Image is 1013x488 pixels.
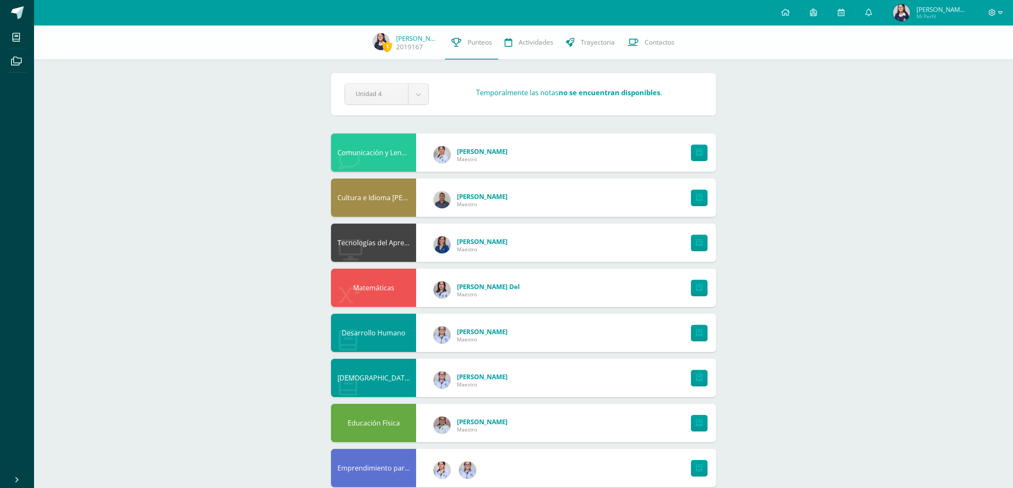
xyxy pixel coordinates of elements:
[382,41,392,52] span: 1
[331,404,416,442] div: Educación Física
[457,291,520,298] span: Maestro
[331,179,416,217] div: Cultura e Idioma Maya Garífuna o Xinca
[916,5,967,14] span: [PERSON_NAME] [PERSON_NAME]
[434,236,451,253] img: dc8e5749d5cc5fa670e8d5c98426d2b3.png
[457,237,508,246] span: [PERSON_NAME]
[457,417,508,426] span: [PERSON_NAME]
[519,38,553,47] span: Actividades
[331,224,416,262] div: Tecnologías del Aprendizaje y la Comunicación
[434,462,451,479] img: 02e3e31c73f569ab554490242ab9245f.png
[559,26,621,60] a: Trayectoria
[457,381,508,388] span: Maestro
[434,191,451,208] img: c930f3f73c3d00a5c92100a53b7a1b5a.png
[331,449,416,487] div: Emprendimiento para la Productividad
[434,281,451,298] img: 8adba496f07abd465d606718f465fded.png
[457,426,508,433] span: Maestro
[345,84,428,105] a: Unidad 4
[396,43,423,51] a: 2019167
[468,38,492,47] span: Punteos
[356,84,397,104] span: Unidad 4
[457,372,508,381] span: [PERSON_NAME]
[457,327,508,336] span: [PERSON_NAME]
[434,417,451,434] img: 913d032c62bf5869bb5737361d3f627b.png
[434,146,451,163] img: d52ea1d39599abaa7d54536d330b5329.png
[476,88,662,97] h3: Temporalmente las notas .
[559,88,660,97] strong: no se encuentran disponibles
[331,314,416,352] div: Desarrollo Humano
[893,4,910,21] img: 016a31844e7f08065a7e0eab0c910ae8.png
[396,34,439,43] a: [PERSON_NAME]
[581,38,615,47] span: Trayectoria
[457,192,508,201] span: [PERSON_NAME]
[445,26,498,60] a: Punteos
[645,38,674,47] span: Contactos
[457,282,520,291] span: [PERSON_NAME] del
[331,269,416,307] div: Matemáticas
[621,26,681,60] a: Contactos
[331,359,416,397] div: Evangelización
[434,372,451,389] img: a19da184a6dd3418ee17da1f5f2698ae.png
[457,201,508,208] span: Maestro
[457,336,508,343] span: Maestro
[459,462,476,479] img: a19da184a6dd3418ee17da1f5f2698ae.png
[498,26,559,60] a: Actividades
[916,13,967,20] span: Mi Perfil
[457,246,508,253] span: Maestro
[434,326,451,343] img: a19da184a6dd3418ee17da1f5f2698ae.png
[457,147,508,156] span: [PERSON_NAME]
[373,33,390,50] img: 016a31844e7f08065a7e0eab0c910ae8.png
[331,133,416,172] div: Comunicación y Lenguaje Idioma Extranjero Inglés
[457,156,508,163] span: Maestro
